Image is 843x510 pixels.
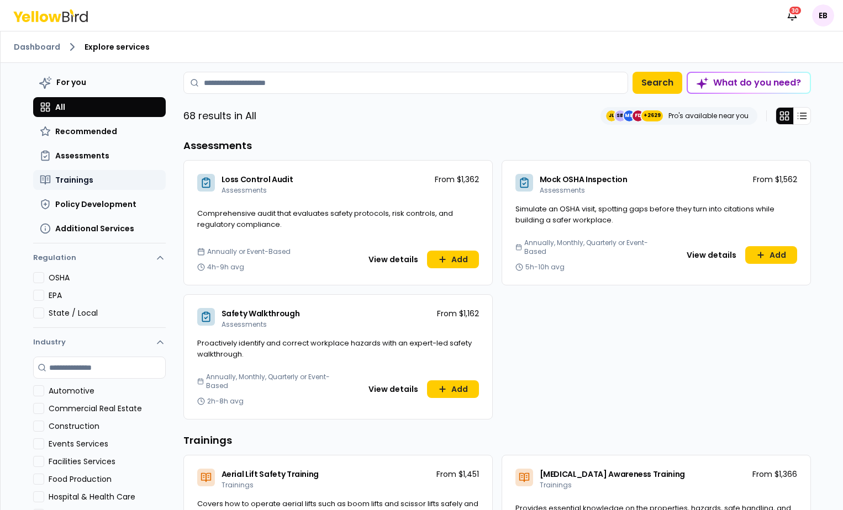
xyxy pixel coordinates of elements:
[33,97,166,117] button: All
[624,110,635,121] span: MB
[183,138,811,153] h3: Assessments
[222,320,267,329] span: Assessments
[540,469,685,480] span: [MEDICAL_DATA] Awareness Training
[55,102,65,113] span: All
[33,194,166,214] button: Policy Development
[197,208,453,230] span: Comprehensive audit that evaluates safety protocols, risk controls, and regulatory compliance.
[540,174,628,185] span: Mock OSHA Inspection
[49,307,166,318] label: State / Local
[33,72,166,93] button: For you
[49,438,166,449] label: Events Services
[687,72,811,94] button: What do you need?
[427,251,479,268] button: Add
[197,338,472,359] span: Proactively identify and correct workplace hazards with an expert-led safety walkthrough.
[222,185,267,195] span: Assessments
[49,272,166,283] label: OSHA
[222,469,319,480] span: Aerial Lift Safety Training
[14,41,60,52] a: Dashboard
[525,263,565,272] span: 5h-10h avg
[55,126,117,137] span: Recommended
[49,290,166,301] label: EPA
[524,238,652,256] span: Annually, Monthly, Quarterly or Event-Based
[33,219,166,238] button: Additional Services
[222,308,300,319] span: Safety Walkthrough
[633,72,682,94] button: Search
[49,456,166,467] label: Facilities Services
[33,248,166,272] button: Regulation
[33,170,166,190] button: Trainings
[49,474,166,485] label: Food Production
[753,174,797,185] p: From $1,562
[788,6,802,15] div: 30
[515,204,774,225] span: Simulate an OSHA visit, spotting gaps before they turn into citations while building a safer work...
[49,491,166,502] label: Hospital & Health Care
[183,433,811,448] h3: Trainings
[85,41,150,52] span: Explore services
[183,108,256,124] p: 68 results in All
[752,469,797,480] p: From $1,366
[606,110,617,121] span: JL
[435,174,479,185] p: From $1,362
[540,185,585,195] span: Assessments
[222,174,293,185] span: Loss Control Audit
[49,421,166,432] label: Construction
[633,110,644,121] span: FD
[680,246,743,264] button: View details
[56,77,86,88] span: For you
[745,246,797,264] button: Add
[49,403,166,414] label: Commercial Real Estate
[55,150,109,161] span: Assessments
[688,73,810,93] div: What do you need?
[362,380,425,398] button: View details
[33,121,166,141] button: Recommended
[427,380,479,398] button: Add
[615,110,626,121] span: SB
[55,223,134,234] span: Additional Services
[207,247,291,256] span: Annually or Event-Based
[437,308,479,319] p: From $1,162
[206,373,334,390] span: Annually, Monthly, Quarterly or Event-Based
[55,174,93,185] span: Trainings
[644,110,661,121] span: +2629
[33,146,166,166] button: Assessments
[33,272,166,327] div: Regulation
[781,4,803,26] button: 30
[222,480,254,490] span: Trainings
[49,385,166,396] label: Automotive
[540,480,572,490] span: Trainings
[33,328,166,357] button: Industry
[812,4,834,26] span: EB
[55,199,136,210] span: Policy Development
[436,469,479,480] p: From $1,451
[362,251,425,268] button: View details
[207,397,244,406] span: 2h-8h avg
[668,111,749,120] p: Pro's available near you
[14,40,830,54] nav: breadcrumb
[207,263,244,272] span: 4h-9h avg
